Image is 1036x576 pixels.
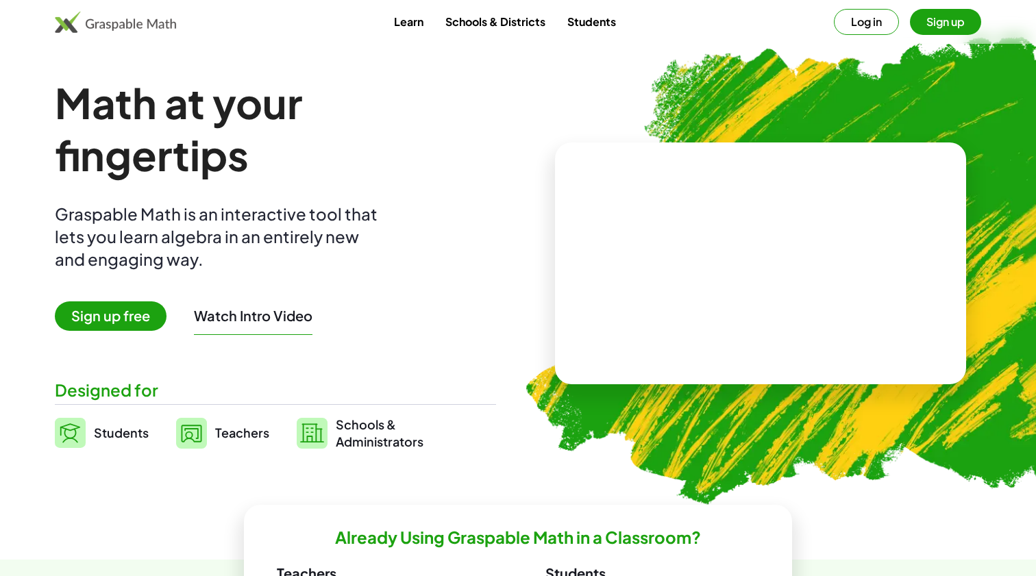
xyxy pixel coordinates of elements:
[834,9,899,35] button: Log in
[176,418,207,449] img: svg%3e
[55,301,166,331] span: Sign up free
[94,425,149,440] span: Students
[55,379,496,401] div: Designed for
[55,203,384,271] div: Graspable Math is an interactive tool that lets you learn algebra in an entirely new and engaging...
[215,425,269,440] span: Teachers
[297,418,328,449] img: svg%3e
[297,416,423,450] a: Schools &Administrators
[434,9,556,34] a: Schools & Districts
[55,416,149,450] a: Students
[194,307,312,325] button: Watch Intro Video
[910,9,981,35] button: Sign up
[176,416,269,450] a: Teachers
[336,416,423,450] span: Schools & Administrators
[556,9,627,34] a: Students
[335,527,701,548] h2: Already Using Graspable Math in a Classroom?
[55,418,86,448] img: svg%3e
[383,9,434,34] a: Learn
[55,77,491,181] h1: Math at your fingertips
[658,212,863,315] video: What is this? This is dynamic math notation. Dynamic math notation plays a central role in how Gr...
